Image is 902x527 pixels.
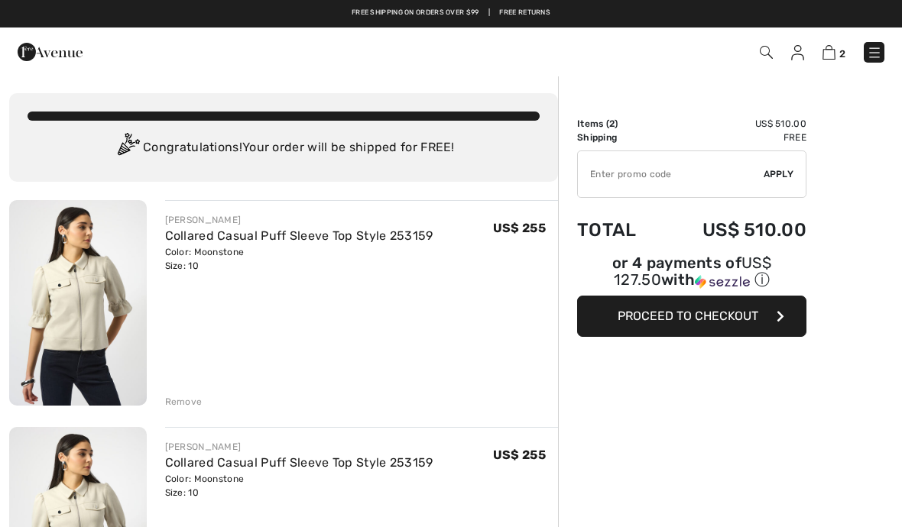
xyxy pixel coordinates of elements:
td: Shipping [577,131,660,144]
div: or 4 payments ofUS$ 127.50withSezzle Click to learn more about Sezzle [577,256,806,296]
img: Sezzle [695,275,750,289]
td: Total [577,204,660,256]
div: [PERSON_NAME] [165,440,433,454]
div: Remove [165,395,203,409]
a: 2 [823,43,845,61]
img: Congratulation2.svg [112,133,143,163]
div: [PERSON_NAME] [165,213,433,227]
span: 2 [609,118,615,129]
a: Free Returns [499,8,550,18]
div: Color: Moonstone Size: 10 [165,245,433,273]
td: Free [660,131,806,144]
span: Apply [764,167,794,181]
span: US$ 255 [493,448,546,462]
button: Proceed to Checkout [577,296,806,337]
a: 1ère Avenue [18,44,83,58]
div: or 4 payments of with [577,256,806,290]
a: Collared Casual Puff Sleeve Top Style 253159 [165,455,433,470]
span: US$ 127.50 [614,254,771,289]
img: 1ère Avenue [18,37,83,67]
span: US$ 255 [493,221,546,235]
td: US$ 510.00 [660,117,806,131]
div: Color: Moonstone Size: 10 [165,472,433,500]
span: | [488,8,490,18]
a: Free shipping on orders over $99 [352,8,479,18]
span: 2 [839,48,845,60]
img: Collared Casual Puff Sleeve Top Style 253159 [9,200,147,406]
img: Search [760,46,773,59]
img: Shopping Bag [823,45,835,60]
td: Items ( ) [577,117,660,131]
input: Promo code [578,151,764,197]
a: Collared Casual Puff Sleeve Top Style 253159 [165,228,433,243]
div: Congratulations! Your order will be shipped for FREE! [28,133,540,163]
img: Menu [867,45,882,60]
span: Proceed to Checkout [618,309,758,323]
td: US$ 510.00 [660,204,806,256]
img: My Info [791,45,804,60]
